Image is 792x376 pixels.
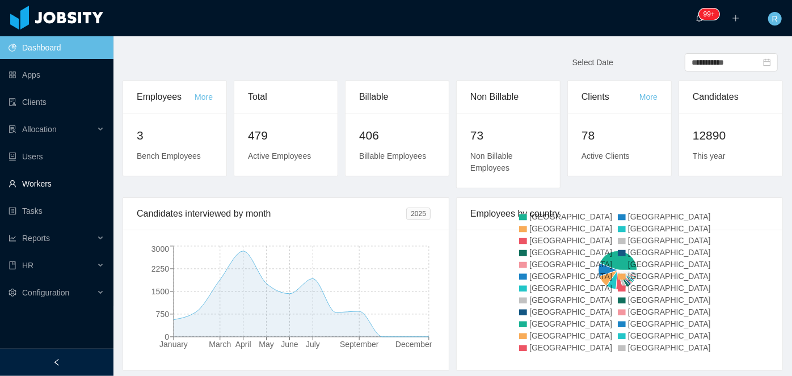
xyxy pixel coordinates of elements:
[529,260,612,269] span: [GEOGRAPHIC_DATA]
[763,58,771,66] i: icon: calendar
[9,91,104,113] a: icon: auditClients
[699,9,719,20] sup: 248
[529,248,612,257] span: [GEOGRAPHIC_DATA]
[281,340,298,349] tspan: June
[772,12,778,26] span: R
[195,92,213,102] a: More
[259,340,273,349] tspan: May
[470,126,546,145] h2: 73
[248,81,324,113] div: Total
[628,331,711,340] span: [GEOGRAPHIC_DATA]
[406,208,431,220] span: 2025
[9,64,104,86] a: icon: appstoreApps
[248,126,324,145] h2: 479
[248,151,311,160] span: Active Employees
[9,125,16,133] i: icon: solution
[9,289,16,297] i: icon: setting
[470,198,769,230] div: Employees by country
[529,343,612,352] span: [GEOGRAPHIC_DATA]
[529,236,612,245] span: [GEOGRAPHIC_DATA]
[359,81,435,113] div: Billable
[9,261,16,269] i: icon: book
[693,126,769,145] h2: 12890
[628,248,711,257] span: [GEOGRAPHIC_DATA]
[529,319,612,328] span: [GEOGRAPHIC_DATA]
[693,81,769,113] div: Candidates
[693,151,726,160] span: This year
[156,310,170,319] tspan: 750
[529,224,612,233] span: [GEOGRAPHIC_DATA]
[137,151,201,160] span: Bench Employees
[22,125,57,134] span: Allocation
[628,343,711,352] span: [GEOGRAPHIC_DATA]
[340,340,379,349] tspan: September
[159,340,188,349] tspan: January
[529,295,612,305] span: [GEOGRAPHIC_DATA]
[572,58,613,67] span: Select Date
[628,295,711,305] span: [GEOGRAPHIC_DATA]
[529,284,612,293] span: [GEOGRAPHIC_DATA]
[628,260,711,269] span: [GEOGRAPHIC_DATA]
[22,234,50,243] span: Reports
[628,212,711,221] span: [GEOGRAPHIC_DATA]
[306,340,320,349] tspan: July
[359,151,426,160] span: Billable Employees
[628,224,711,233] span: [GEOGRAPHIC_DATA]
[628,284,711,293] span: [GEOGRAPHIC_DATA]
[165,332,169,341] tspan: 0
[137,198,406,230] div: Candidates interviewed by month
[470,151,513,172] span: Non Billable Employees
[137,126,213,145] h2: 3
[395,340,432,349] tspan: December
[209,340,231,349] tspan: March
[151,287,169,296] tspan: 1500
[582,81,639,113] div: Clients
[470,81,546,113] div: Non Billable
[9,234,16,242] i: icon: line-chart
[151,244,169,254] tspan: 3000
[9,172,104,195] a: icon: userWorkers
[628,236,711,245] span: [GEOGRAPHIC_DATA]
[628,319,711,328] span: [GEOGRAPHIC_DATA]
[9,145,104,168] a: icon: robotUsers
[582,151,630,160] span: Active Clients
[9,200,104,222] a: icon: profileTasks
[582,126,658,145] h2: 78
[732,14,740,22] i: icon: plus
[22,261,33,270] span: HR
[628,272,711,281] span: [GEOGRAPHIC_DATA]
[151,264,169,273] tspan: 2250
[137,81,195,113] div: Employees
[529,272,612,281] span: [GEOGRAPHIC_DATA]
[529,212,612,221] span: [GEOGRAPHIC_DATA]
[529,307,612,316] span: [GEOGRAPHIC_DATA]
[22,288,69,297] span: Configuration
[639,92,658,102] a: More
[696,14,703,22] i: icon: bell
[628,307,711,316] span: [GEOGRAPHIC_DATA]
[529,331,612,340] span: [GEOGRAPHIC_DATA]
[9,36,104,59] a: icon: pie-chartDashboard
[359,126,435,145] h2: 406
[235,340,251,349] tspan: April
